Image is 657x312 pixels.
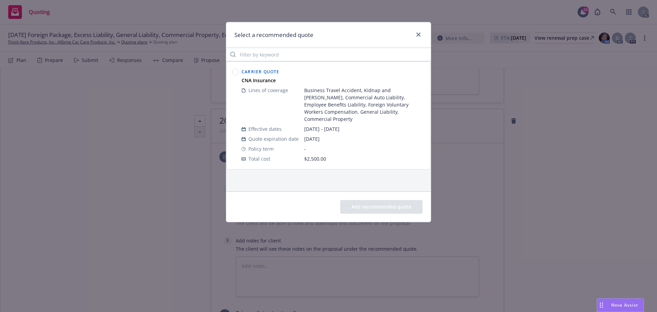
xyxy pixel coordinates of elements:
[242,77,276,84] strong: CNA Insurance
[234,30,313,39] h1: Select a recommended quote
[248,135,299,142] span: Quote expiration date
[248,125,282,133] span: Effective dates
[248,87,288,94] span: Lines of coverage
[304,155,326,162] span: $2,500.00
[248,155,270,162] span: Total cost
[304,125,425,133] span: [DATE] - [DATE]
[611,302,638,308] span: Nova Assist
[226,48,431,61] input: Filter by keyword
[597,298,644,312] button: Nova Assist
[248,145,274,152] span: Policy term
[304,135,425,142] span: [DATE]
[597,299,606,312] div: Drag to move
[304,87,425,123] span: Business Travel Accident, Kidnap and [PERSON_NAME], Commercial Auto Liability, Employee Benefits ...
[304,145,425,152] span: -
[414,30,423,39] a: close
[242,69,280,75] span: Carrier Quote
